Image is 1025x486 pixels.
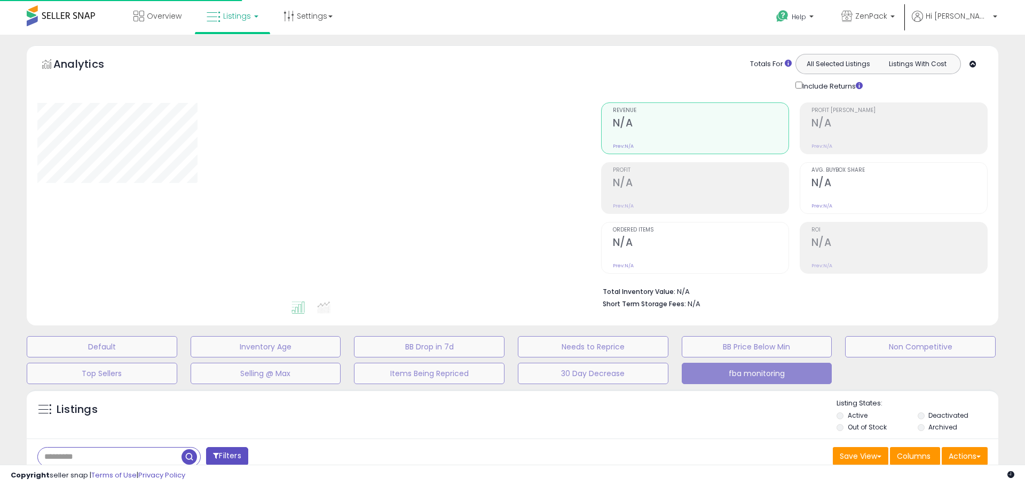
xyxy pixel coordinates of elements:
[682,363,832,384] button: fba monitoring
[855,11,887,21] span: ZenPack
[613,262,634,269] small: Prev: N/A
[147,11,182,21] span: Overview
[799,57,878,71] button: All Selected Listings
[613,203,634,209] small: Prev: N/A
[811,236,987,251] h2: N/A
[613,236,789,251] h2: N/A
[11,470,50,480] strong: Copyright
[811,108,987,114] span: Profit [PERSON_NAME]
[688,299,700,309] span: N/A
[682,336,832,357] button: BB Price Below Min
[11,471,185,481] div: seller snap | |
[811,227,987,233] span: ROI
[750,59,792,69] div: Totals For
[27,336,177,357] button: Default
[613,143,634,149] small: Prev: N/A
[776,10,789,23] i: Get Help
[518,363,668,384] button: 30 Day Decrease
[811,177,987,191] h2: N/A
[191,336,341,357] button: Inventory Age
[845,336,996,357] button: Non Competitive
[53,57,125,74] h5: Analytics
[518,336,668,357] button: Needs to Reprice
[926,11,990,21] span: Hi [PERSON_NAME]
[768,2,824,35] a: Help
[811,143,832,149] small: Prev: N/A
[613,117,789,131] h2: N/A
[912,11,997,35] a: Hi [PERSON_NAME]
[811,117,987,131] h2: N/A
[613,168,789,173] span: Profit
[603,284,980,297] li: N/A
[811,168,987,173] span: Avg. Buybox Share
[603,299,686,308] b: Short Term Storage Fees:
[191,363,341,384] button: Selling @ Max
[811,203,832,209] small: Prev: N/A
[354,336,504,357] button: BB Drop in 7d
[787,79,876,92] div: Include Returns
[613,227,789,233] span: Ordered Items
[878,57,957,71] button: Listings With Cost
[354,363,504,384] button: Items Being Repriced
[603,287,675,296] b: Total Inventory Value:
[223,11,251,21] span: Listings
[613,108,789,114] span: Revenue
[792,12,806,21] span: Help
[27,363,177,384] button: Top Sellers
[613,177,789,191] h2: N/A
[811,262,832,269] small: Prev: N/A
